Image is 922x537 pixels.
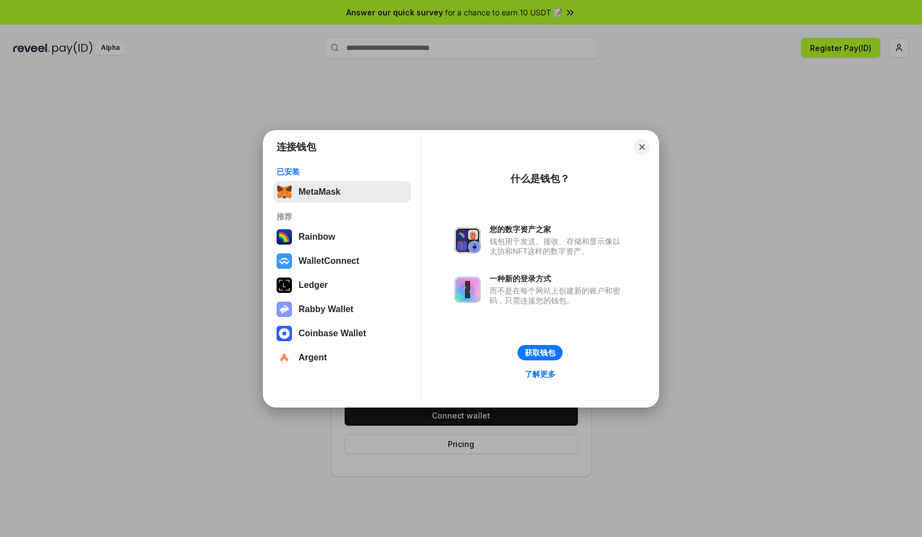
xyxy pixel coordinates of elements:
[490,274,626,284] div: 一种新的登录方式
[490,236,626,256] div: 钱包用于发送、接收、存储和显示像以太坊和NFT这样的数字资产。
[273,181,411,203] button: MetaMask
[277,278,292,293] img: svg+xml,%3Csvg%20xmlns%3D%22http%3A%2F%2Fwww.w3.org%2F2000%2Fsvg%22%20width%3D%2228%22%20height%3...
[525,348,555,358] div: 获取钱包
[273,274,411,296] button: Ledger
[518,367,562,381] a: 了解更多
[299,280,328,290] div: Ledger
[525,369,555,379] div: 了解更多
[273,250,411,272] button: WalletConnect
[277,350,292,365] img: svg+xml,%3Csvg%20width%3D%2228%22%20height%3D%2228%22%20viewBox%3D%220%200%2028%2028%22%20fill%3D...
[299,329,366,338] div: Coinbase Wallet
[490,286,626,306] div: 而不是在每个网站上创建新的账户和密码，只需连接您的钱包。
[277,229,292,245] img: svg+xml,%3Csvg%20width%3D%22120%22%20height%3D%22120%22%20viewBox%3D%220%200%20120%20120%22%20fil...
[277,253,292,269] img: svg+xml,%3Csvg%20width%3D%2228%22%20height%3D%2228%22%20viewBox%3D%220%200%2028%2028%22%20fill%3D...
[454,227,481,253] img: svg+xml,%3Csvg%20xmlns%3D%22http%3A%2F%2Fwww.w3.org%2F2000%2Fsvg%22%20fill%3D%22none%22%20viewBox...
[273,226,411,248] button: Rainbow
[518,345,563,360] button: 获取钱包
[273,323,411,344] button: Coinbase Wallet
[277,184,292,200] img: svg+xml,%3Csvg%20fill%3D%22none%22%20height%3D%2233%22%20viewBox%3D%220%200%2035%2033%22%20width%...
[299,353,327,363] div: Argent
[273,298,411,320] button: Rabby Wallet
[277,140,316,154] h1: 连接钱包
[510,172,570,185] div: 什么是钱包？
[277,302,292,317] img: svg+xml,%3Csvg%20xmlns%3D%22http%3A%2F%2Fwww.w3.org%2F2000%2Fsvg%22%20fill%3D%22none%22%20viewBox...
[277,212,408,222] div: 推荐
[634,139,650,155] button: Close
[273,347,411,369] button: Argent
[490,224,626,234] div: 您的数字资产之家
[299,304,353,314] div: Rabby Wallet
[299,232,335,242] div: Rainbow
[277,326,292,341] img: svg+xml,%3Csvg%20width%3D%2228%22%20height%3D%2228%22%20viewBox%3D%220%200%2028%2028%22%20fill%3D...
[277,167,408,177] div: 已安装
[299,187,340,197] div: MetaMask
[299,256,359,266] div: WalletConnect
[454,276,481,303] img: svg+xml,%3Csvg%20xmlns%3D%22http%3A%2F%2Fwww.w3.org%2F2000%2Fsvg%22%20fill%3D%22none%22%20viewBox...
